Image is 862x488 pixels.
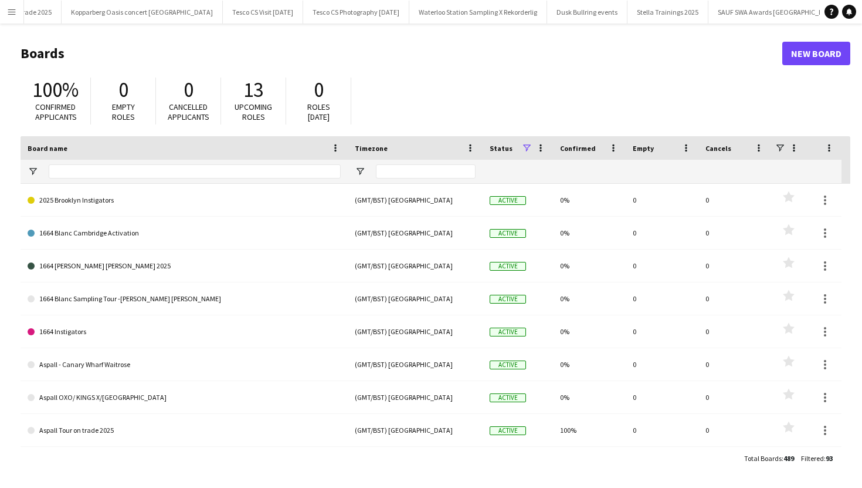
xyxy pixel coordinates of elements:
div: : [744,447,794,470]
div: 0 [626,414,698,446]
div: 0 [698,315,771,348]
button: SAUF SWA Awards [GEOGRAPHIC_DATA] [708,1,847,23]
a: 2025 Brooklyn Instigators [28,184,341,217]
div: (GMT/BST) [GEOGRAPHIC_DATA] [348,217,483,249]
div: 0 [626,381,698,413]
a: Aspall Tour on trade 2025 [28,414,341,447]
button: Open Filter Menu [28,166,38,177]
div: 0 [698,381,771,413]
a: Aspall - Canary Wharf Waitrose [28,348,341,381]
div: 0 [698,217,771,249]
span: 100% [32,77,79,103]
span: Active [490,328,526,336]
div: 0% [553,250,626,282]
span: Timezone [355,144,388,153]
span: Total Boards [744,454,782,463]
span: Upcoming roles [235,102,272,122]
div: 0% [553,217,626,249]
span: Active [490,393,526,402]
span: Cancels [705,144,731,153]
div: 0 [626,315,698,348]
div: 0% [553,282,626,315]
span: Cancelled applicants [168,102,209,122]
a: 1664 Blanc Cambridge Activation [28,217,341,250]
div: (GMT/BST) [GEOGRAPHIC_DATA] [348,184,483,216]
span: Active [490,196,526,205]
span: Active [490,295,526,304]
span: Confirmed applicants [35,102,77,122]
h1: Boards [21,45,782,62]
button: Waterloo Station Sampling X Rekorderlig [409,1,547,23]
span: Status [490,144,513,153]
div: (GMT/BST) [GEOGRAPHIC_DATA] [348,315,483,348]
div: 0 [626,348,698,381]
button: Open Filter Menu [355,166,365,177]
span: Confirmed [560,144,596,153]
span: 13 [243,77,263,103]
div: 0 [626,217,698,249]
a: New Board [782,42,850,65]
span: Roles [DATE] [307,102,330,122]
div: 0% [553,348,626,381]
span: Active [490,262,526,271]
span: Empty [633,144,654,153]
button: Kopparberg Oasis concert [GEOGRAPHIC_DATA] [62,1,223,23]
span: Empty roles [112,102,135,122]
span: Active [490,361,526,369]
div: (GMT/BST) [GEOGRAPHIC_DATA] [348,381,483,413]
span: Filtered [801,454,824,463]
div: 0 [698,348,771,381]
div: 100% [553,414,626,446]
div: 0% [553,315,626,348]
div: 0 [698,282,771,315]
div: 0% [553,184,626,216]
a: 1664 Blanc Sampling Tour -[PERSON_NAME] [PERSON_NAME] [28,282,341,315]
a: 1664 Instigators [28,315,341,348]
div: 0 [626,184,698,216]
span: Board name [28,144,67,153]
span: Active [490,229,526,238]
button: Tesco CS Photography [DATE] [303,1,409,23]
span: 0 [314,77,324,103]
span: 489 [783,454,794,463]
div: (GMT/BST) [GEOGRAPHIC_DATA] [348,282,483,315]
span: 0 [184,77,194,103]
a: 1664 [PERSON_NAME] [PERSON_NAME] 2025 [28,250,341,282]
span: 0 [118,77,128,103]
span: 93 [826,454,833,463]
div: 0 [698,414,771,446]
div: (GMT/BST) [GEOGRAPHIC_DATA] [348,250,483,282]
div: 0 [626,250,698,282]
div: 0% [553,381,626,413]
div: 0 [698,184,771,216]
button: Tesco CS Visit [DATE] [223,1,303,23]
a: Aspall OXO/ KINGS X/[GEOGRAPHIC_DATA] [28,381,341,414]
div: : [801,447,833,470]
input: Timezone Filter Input [376,164,476,179]
div: (GMT/BST) [GEOGRAPHIC_DATA] [348,348,483,381]
span: Active [490,426,526,435]
div: 0 [698,250,771,282]
input: Board name Filter Input [49,164,341,179]
div: (GMT/BST) [GEOGRAPHIC_DATA] [348,414,483,446]
button: Stella Trainings 2025 [627,1,708,23]
button: Dusk Bullring events [547,1,627,23]
div: 0 [626,282,698,315]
